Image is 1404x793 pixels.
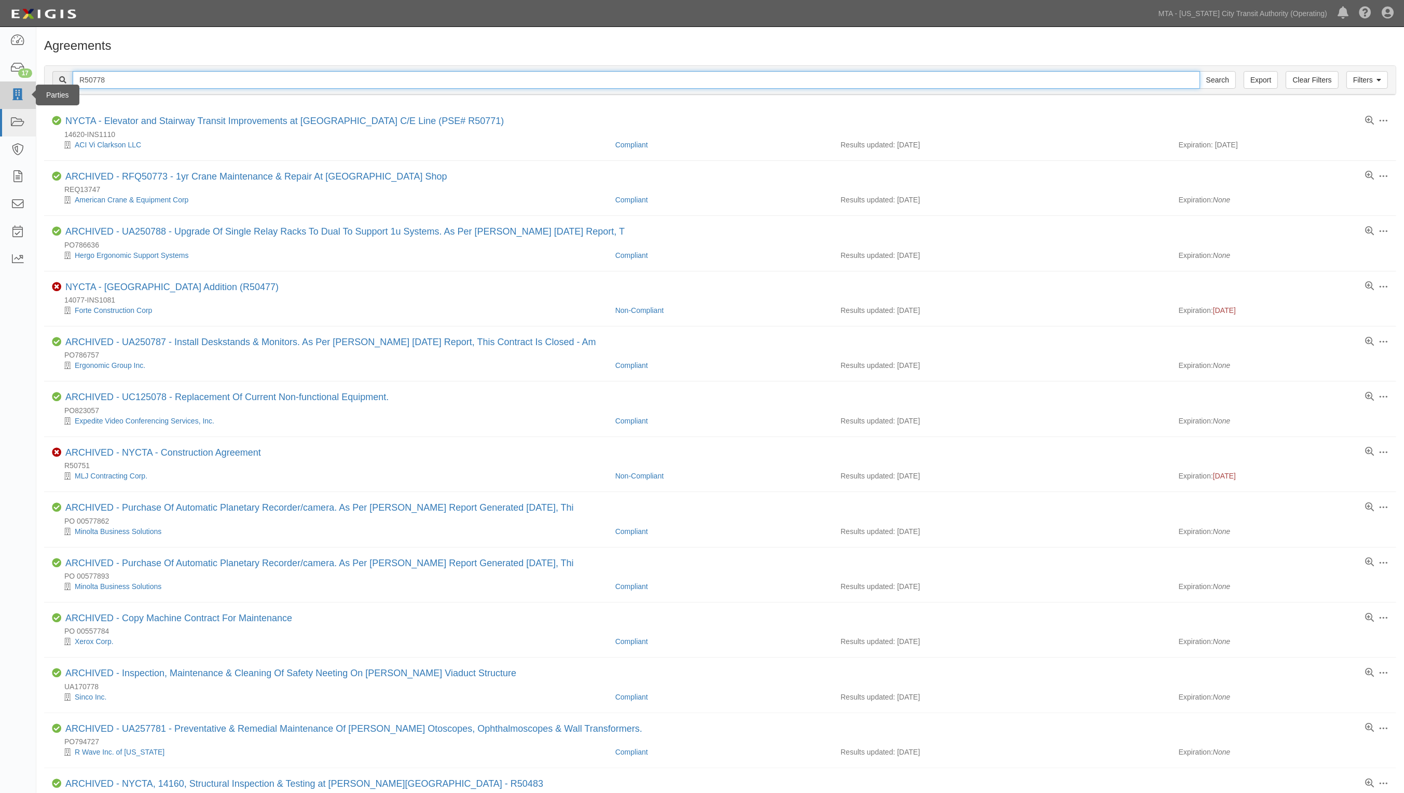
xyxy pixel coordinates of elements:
[1365,503,1374,512] a: View results summary
[1200,71,1236,89] input: Search
[65,282,279,292] a: NYCTA - [GEOGRAPHIC_DATA] Addition (R50477)
[65,613,292,623] a: ARCHIVED - Copy Machine Contract For Maintenance
[75,251,188,259] a: Hergo Ergonomic Support Systems
[841,250,1163,261] div: Results updated: [DATE]
[65,668,516,678] a: ARCHIVED - Inspection, Maintenance & Cleaning Of Safety Neeting On [PERSON_NAME] Viaduct Structure
[1153,3,1332,24] a: MTA - [US_STATE] City Transit Authority (Operating)
[1346,71,1388,89] a: Filters
[1365,171,1374,181] a: View results summary
[52,681,1396,692] div: UA170778
[615,306,664,315] a: Non-Compliant
[65,392,389,402] a: ARCHIVED - UC125078 - Replacement Of Current Non-functional Equipment.
[75,472,147,480] a: MLJ Contracting Corp.
[615,417,648,425] a: Compliant
[615,251,648,259] a: Compliant
[52,227,61,236] i: Compliant
[52,184,1396,195] div: REQ13747
[841,140,1163,150] div: Results updated: [DATE]
[1365,392,1374,402] a: View results summary
[52,195,608,205] div: American Crane & Equipment Corp
[1365,779,1374,788] a: View results summary
[52,240,1396,250] div: PO786636
[615,748,648,756] a: Compliant
[52,295,1396,305] div: 14077-INS1081
[615,472,664,480] a: Non-Compliant
[841,692,1163,702] div: Results updated: [DATE]
[1213,637,1230,646] em: None
[52,613,61,623] i: Compliant
[615,361,648,370] a: Compliant
[841,305,1163,316] div: Results updated: [DATE]
[65,447,261,458] a: ARCHIVED - NYCTA - Construction Agreement
[1179,692,1388,702] div: Expiration:
[52,636,608,647] div: Xerox Corp.
[52,503,61,512] i: Compliant
[52,460,1396,471] div: R50751
[65,171,447,183] div: RFQ50773 - 1yr Crane Maintenance & Repair At Pikin Yard Shop
[73,71,1200,89] input: Search
[65,226,625,238] div: UA250788 - Upgrade Of Single Relay Racks To Dual To Support 1u Systems. As Per Mark Merrick's 9/2...
[841,195,1163,205] div: Results updated: [DATE]
[65,226,625,237] a: ARCHIVED - UA250788 - Upgrade Of Single Relay Racks To Dual To Support 1u Systems. As Per [PERSON...
[52,668,61,678] i: Compliant
[52,558,61,568] i: Compliant
[52,692,608,702] div: Sinco Inc.
[1213,306,1236,315] span: [DATE]
[615,693,648,701] a: Compliant
[18,69,32,78] div: 17
[52,571,1396,581] div: PO 00577893
[65,723,642,735] div: UA257781 - Preventative & Remedial Maintenance Of Welch Allyn Otoscopes, Ophthalmoscopes & Wall T...
[75,361,145,370] a: Ergonomic Group Inc.
[52,724,61,733] i: Compliant
[841,360,1163,371] div: Results updated: [DATE]
[615,582,648,591] a: Compliant
[1365,558,1374,567] a: View results summary
[36,85,79,105] div: Parties
[65,558,574,569] div: Purchase Of Automatic Planetary Recorder/camera. As Per Mark Merrick's Report Generated 9/25/07, Thi
[1179,747,1388,757] div: Expiration:
[52,516,1396,526] div: PO 00577862
[65,778,543,790] div: NYCTA, 14160, Structural Inspection & Testing at Beverly Road Bridge - R50483
[1213,361,1230,370] em: None
[52,779,61,788] i: Compliant
[65,668,516,679] div: Inspection, Maintenance & Cleaning Of Safety Neeting On Culver Viaduct Structure
[65,723,642,734] a: ARCHIVED - UA257781 - Preventative & Remedial Maintenance Of [PERSON_NAME] Otoscopes, Ophthalmosc...
[1179,360,1388,371] div: Expiration:
[1213,472,1236,480] span: [DATE]
[1213,196,1230,204] em: None
[615,637,648,646] a: Compliant
[65,502,574,514] div: Purchase Of Automatic Planetary Recorder/camera. As Per Mark Merrick's Report Generated 9/25/07, Thi
[75,141,141,149] a: ACI Vi Clarkson LLC
[52,305,608,316] div: Forte Construction Corp
[1213,582,1230,591] em: None
[1365,282,1374,291] a: View results summary
[65,282,279,293] div: NYCTA - 59th Street Columbus Circle Elevator Addition (R50477)
[75,693,106,701] a: Sinco Inc.
[1179,471,1388,481] div: Expiration:
[52,747,608,757] div: R Wave Inc. of Florida
[1365,613,1374,623] a: View results summary
[52,416,608,426] div: Expedite Video Conferencing Services, Inc.
[52,526,608,537] div: Minolta Business Solutions
[1179,581,1388,592] div: Expiration:
[44,39,1396,52] h1: Agreements
[1179,636,1388,647] div: Expiration:
[1213,251,1230,259] em: None
[52,250,608,261] div: Hergo Ergonomic Support Systems
[52,471,608,481] div: MLJ Contracting Corp.
[841,747,1163,757] div: Results updated: [DATE]
[75,748,164,756] a: R Wave Inc. of [US_STATE]
[1179,140,1388,150] div: Expiration: [DATE]
[615,527,648,536] a: Compliant
[841,636,1163,647] div: Results updated: [DATE]
[841,526,1163,537] div: Results updated: [DATE]
[1179,250,1388,261] div: Expiration:
[75,196,188,204] a: American Crane & Equipment Corp
[8,5,79,23] img: Logo
[75,582,161,591] a: Minolta Business Solutions
[52,736,1396,747] div: PO794727
[1213,748,1230,756] em: None
[615,141,648,149] a: Compliant
[65,778,543,789] a: ARCHIVED - NYCTA, 14160, Structural Inspection & Testing at [PERSON_NAME][GEOGRAPHIC_DATA] - R50483
[65,613,292,624] div: Copy Machine Contract For Maintenance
